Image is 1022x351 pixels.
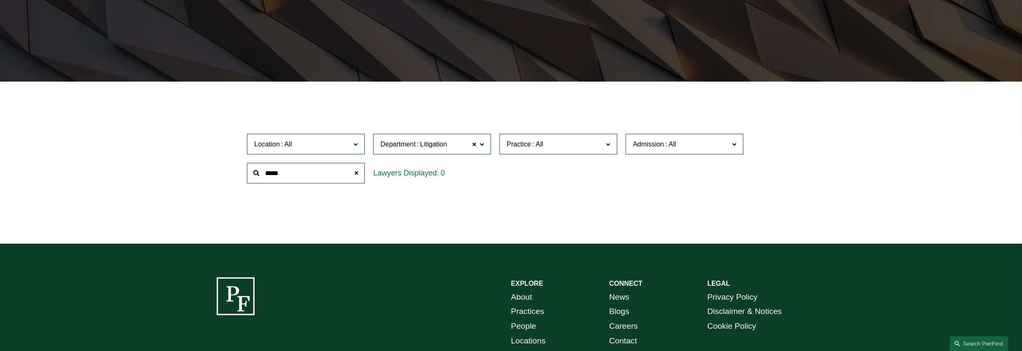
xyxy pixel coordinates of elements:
span: Practice [507,141,531,148]
span: Admission [633,141,664,148]
a: Privacy Policy [707,290,757,305]
a: People [511,319,536,334]
strong: CONNECT [609,280,642,287]
a: Contact [609,334,637,348]
a: Disclaimer & Notices [707,304,782,319]
a: Locations [511,334,546,348]
a: About [511,290,532,305]
span: 0 [441,169,445,177]
a: Cookie Policy [707,319,756,334]
span: Department [380,141,416,148]
a: Practices [511,304,544,319]
a: News [609,290,629,305]
a: Search this site [950,336,1009,351]
a: Blogs [609,304,629,319]
strong: LEGAL [707,280,730,287]
span: Location [254,141,280,148]
strong: EXPLORE [511,280,543,287]
a: Careers [609,319,638,334]
span: Litigation [420,139,447,150]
